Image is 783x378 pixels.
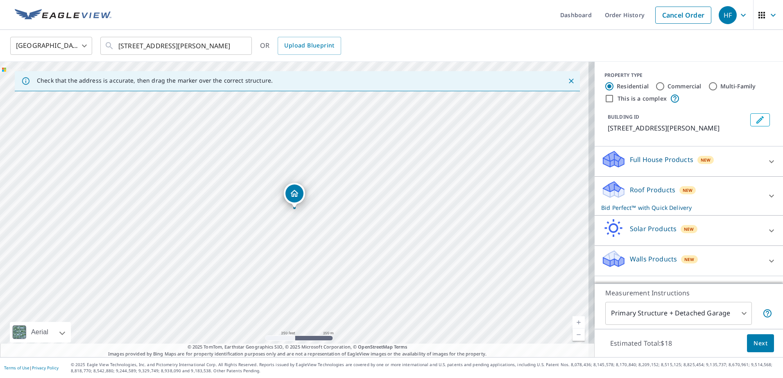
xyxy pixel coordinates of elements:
span: Next [754,338,767,349]
button: Edit building 1 [750,113,770,126]
span: © 2025 TomTom, Earthstar Geographics SIO, © 2025 Microsoft Corporation, © [188,344,407,351]
p: Bid Perfect™ with Quick Delivery [601,203,762,212]
label: Residential [617,82,649,90]
span: New [701,157,711,163]
div: PROPERTY TYPE [604,72,773,79]
p: Solar Products [630,224,677,234]
a: OpenStreetMap [358,344,392,350]
label: This is a complex [618,94,667,103]
a: Cancel Order [655,7,711,24]
button: Close [566,76,577,86]
div: Full House ProductsNew [601,150,776,173]
div: Solar ProductsNew [601,219,776,242]
div: [GEOGRAPHIC_DATA] [10,34,92,57]
p: © 2025 Eagle View Technologies, Inc. and Pictometry International Corp. All Rights Reserved. Repo... [71,362,779,374]
button: Next [747,334,774,353]
p: Full House Products [630,155,693,164]
a: Terms [394,344,407,350]
p: BUILDING ID [608,113,639,120]
p: Walls Products [630,254,677,264]
p: [STREET_ADDRESS][PERSON_NAME] [608,123,747,133]
a: Current Level 17, Zoom Out [573,328,585,341]
div: Aerial [29,322,51,342]
div: Walls ProductsNew [601,249,776,272]
a: Privacy Policy [32,365,59,371]
a: Upload Blueprint [278,37,341,55]
a: Current Level 17, Zoom In [573,316,585,328]
input: Search by address or latitude-longitude [118,34,235,57]
p: Roof Products [630,185,675,195]
span: New [684,256,695,263]
span: Upload Blueprint [284,40,334,51]
label: Commercial [668,82,702,90]
span: New [683,187,693,193]
p: Check that the address is accurate, then drag the marker over the correct structure. [37,77,273,84]
div: HF [719,6,737,24]
p: | [4,365,59,370]
p: Estimated Total: $18 [604,334,679,352]
div: Aerial [10,322,71,342]
div: Dropped pin, building 1, Residential property, 9960 Haitian Dr Cutler Bay, FL 33189 [284,183,305,208]
div: Primary Structure + Detached Garage [605,302,752,325]
div: OR [260,37,341,55]
p: Measurement Instructions [605,288,772,298]
img: EV Logo [15,9,111,21]
a: Terms of Use [4,365,29,371]
label: Multi-Family [720,82,756,90]
span: New [684,226,694,232]
div: Roof ProductsNewBid Perfect™ with Quick Delivery [601,180,776,212]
